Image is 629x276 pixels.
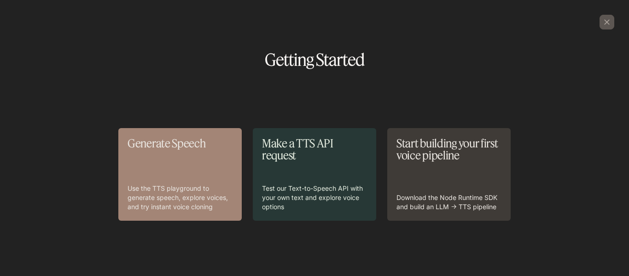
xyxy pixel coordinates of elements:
p: Generate Speech [128,137,233,149]
p: Start building your first voice pipeline [396,137,501,162]
p: Test our Text-to-Speech API with your own text and explore voice options [262,184,367,211]
a: Start building your first voice pipelineDownload the Node Runtime SDK and build an LLM → TTS pipe... [387,128,511,221]
a: Make a TTS API requestTest our Text-to-Speech API with your own text and explore voice options [253,128,376,221]
p: Make a TTS API request [262,137,367,162]
p: Download the Node Runtime SDK and build an LLM → TTS pipeline [396,193,501,211]
h1: Getting Started [15,52,614,68]
p: Use the TTS playground to generate speech, explore voices, and try instant voice cloning [128,184,233,211]
a: Generate SpeechUse the TTS playground to generate speech, explore voices, and try instant voice c... [118,128,242,221]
